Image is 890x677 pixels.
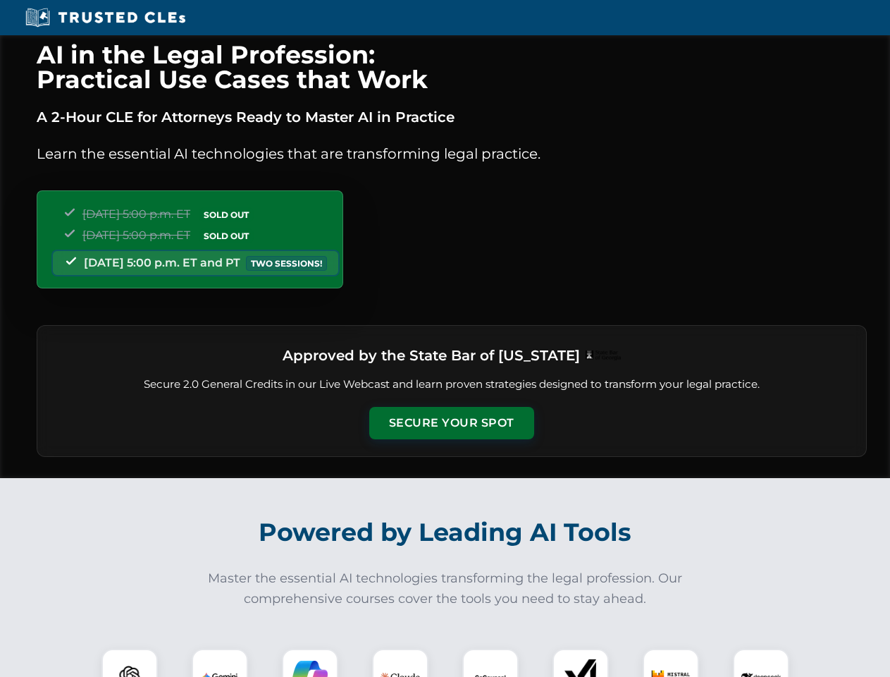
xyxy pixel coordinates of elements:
[82,228,190,242] span: [DATE] 5:00 p.m. ET
[199,228,254,243] span: SOLD OUT
[199,207,254,222] span: SOLD OUT
[37,106,867,128] p: A 2-Hour CLE for Attorneys Ready to Master AI in Practice
[199,568,692,609] p: Master the essential AI technologies transforming the legal profession. Our comprehensive courses...
[82,207,190,221] span: [DATE] 5:00 p.m. ET
[283,343,580,368] h3: Approved by the State Bar of [US_STATE]
[54,377,849,393] p: Secure 2.0 General Credits in our Live Webcast and learn proven strategies designed to transform ...
[37,42,867,92] h1: AI in the Legal Profession: Practical Use Cases that Work
[369,407,534,439] button: Secure Your Spot
[55,508,836,557] h2: Powered by Leading AI Tools
[37,142,867,165] p: Learn the essential AI technologies that are transforming legal practice.
[586,350,621,360] img: Logo
[21,7,190,28] img: Trusted CLEs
